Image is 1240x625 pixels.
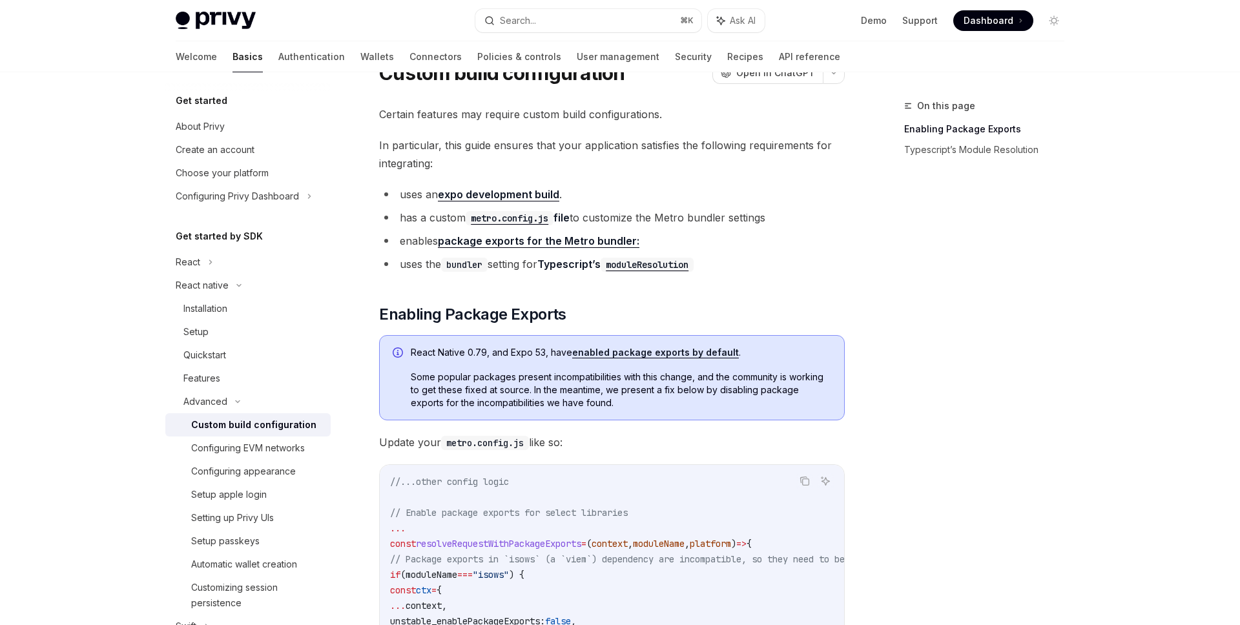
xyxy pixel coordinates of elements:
[601,258,694,272] code: moduleResolution
[406,569,457,580] span: moduleName
[191,487,267,502] div: Setup apple login
[730,14,756,27] span: Ask AI
[390,553,891,565] span: // Package exports in `isows` (a `viem`) dependency are incompatible, so they need to be disabled
[466,211,553,225] code: metro.config.js
[747,538,752,549] span: {
[400,569,406,580] span: (
[685,538,690,549] span: ,
[165,320,331,343] a: Setup
[390,569,400,580] span: if
[379,232,845,250] li: enables
[628,538,633,549] span: ,
[379,433,845,451] span: Update your like so:
[360,41,394,72] a: Wallets
[796,473,813,489] button: Copy the contents from the code block
[176,93,227,108] h5: Get started
[592,538,628,549] span: context
[379,209,845,227] li: has a custom to customize the Metro bundler settings
[727,41,763,72] a: Recipes
[586,538,592,549] span: (
[442,600,447,611] span: ,
[176,142,254,158] div: Create an account
[379,185,845,203] li: uses an .
[379,304,566,325] span: Enabling Package Exports
[466,211,570,224] a: metro.config.jsfile
[191,464,296,479] div: Configuring appearance
[176,229,263,244] h5: Get started by SDK
[165,367,331,390] a: Features
[438,188,559,201] a: expo development build
[165,553,331,576] a: Automatic wallet creation
[183,347,226,363] div: Quickstart
[393,347,406,360] svg: Info
[379,105,845,123] span: Certain features may require custom build configurations.
[191,440,305,456] div: Configuring EVM networks
[165,138,331,161] a: Create an account
[473,569,509,580] span: "isows"
[165,297,331,320] a: Installation
[390,522,406,534] span: ...
[232,41,263,72] a: Basics
[416,538,581,549] span: resolveRequestWithPackageExports
[191,510,274,526] div: Setting up Privy UIs
[441,436,529,450] code: metro.config.js
[390,507,628,518] span: // Enable package exports for select libraries
[406,600,442,611] span: context
[861,14,887,27] a: Demo
[379,255,845,273] li: uses the setting for
[183,324,209,340] div: Setup
[817,473,834,489] button: Ask AI
[411,371,831,409] span: Some popular packages present incompatibilities with this change, and the community is working to...
[1044,10,1064,31] button: Toggle dark mode
[191,557,297,572] div: Automatic wallet creation
[537,258,694,271] a: Typescript’smoduleResolution
[708,9,765,32] button: Ask AI
[390,476,509,487] span: //...other config logic
[165,413,331,436] a: Custom build configuration
[712,62,823,84] button: Open in ChatGPT
[165,115,331,138] a: About Privy
[964,14,1013,27] span: Dashboard
[379,136,845,172] span: In particular, this guide ensures that your application satisfies the following requirements for ...
[438,234,639,248] a: package exports for the Metro bundler:
[633,538,685,549] span: moduleName
[477,41,561,72] a: Policies & controls
[183,394,227,409] div: Advanced
[176,165,269,181] div: Choose your platform
[577,41,659,72] a: User management
[183,371,220,386] div: Features
[731,538,736,549] span: )
[278,41,345,72] a: Authentication
[191,417,316,433] div: Custom build configuration
[736,67,815,79] span: Open in ChatGPT
[176,254,200,270] div: React
[779,41,840,72] a: API reference
[917,98,975,114] span: On this page
[165,343,331,367] a: Quickstart
[902,14,938,27] a: Support
[736,538,747,549] span: =>
[191,580,323,611] div: Customizing session persistence
[165,460,331,483] a: Configuring appearance
[904,119,1075,139] a: Enabling Package Exports
[690,538,731,549] span: platform
[500,13,536,28] div: Search...
[411,346,831,359] span: React Native 0.79, and Expo 53, have .
[441,258,488,272] code: bundler
[457,569,473,580] span: ===
[572,347,739,358] a: enabled package exports by default
[176,12,256,30] img: light logo
[475,9,701,32] button: Search...⌘K
[390,584,416,596] span: const
[953,10,1033,31] a: Dashboard
[165,161,331,185] a: Choose your platform
[581,538,586,549] span: =
[165,529,331,553] a: Setup passkeys
[191,533,260,549] div: Setup passkeys
[379,61,625,85] h1: Custom build configuration
[165,506,331,529] a: Setting up Privy UIs
[176,119,225,134] div: About Privy
[437,584,442,596] span: {
[680,15,694,26] span: ⌘ K
[176,189,299,204] div: Configuring Privy Dashboard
